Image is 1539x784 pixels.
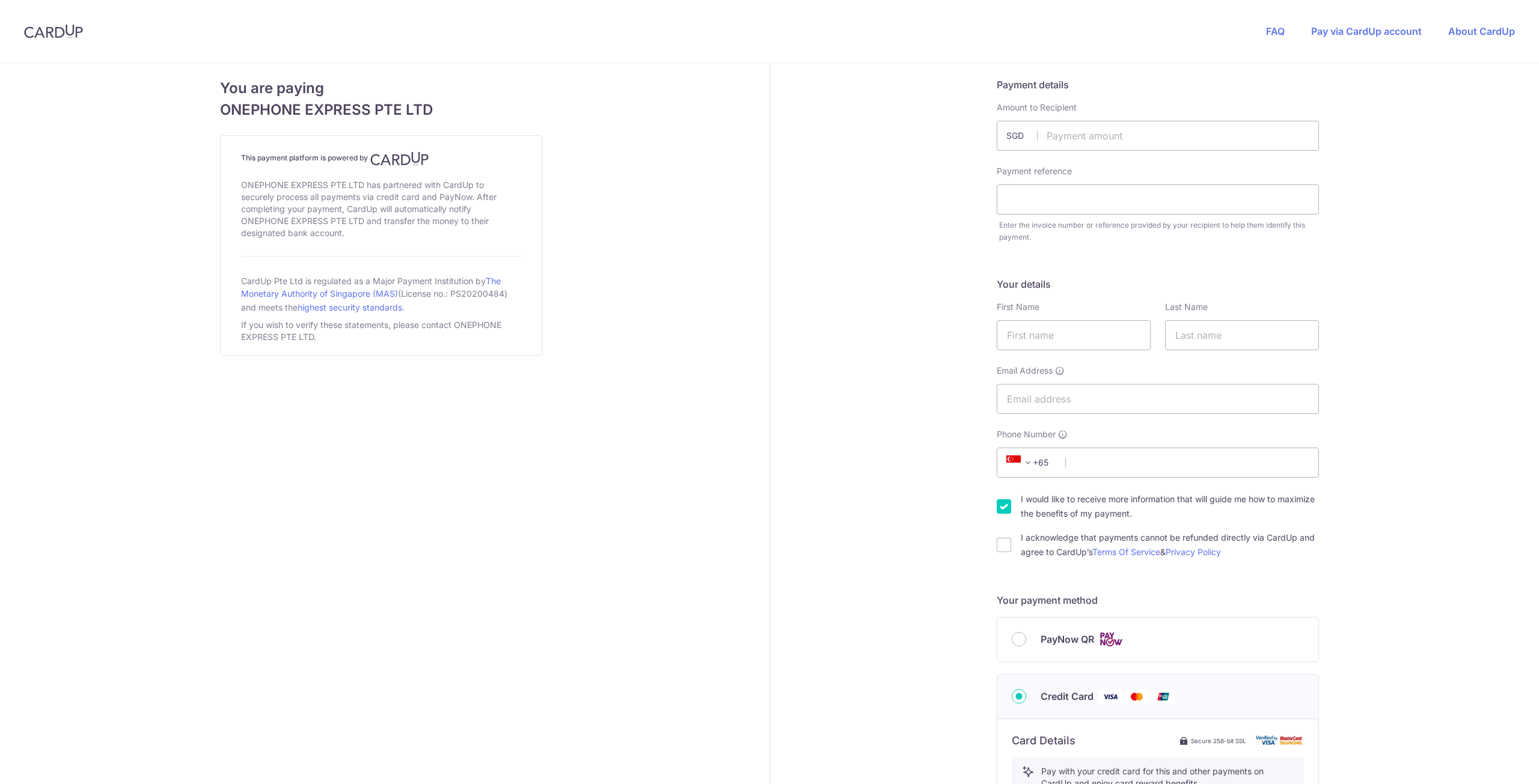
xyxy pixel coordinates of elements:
img: Union Pay [1151,689,1175,704]
span: Phone Number [997,428,1056,440]
span: SGD [1006,130,1038,142]
span: ONEPHONE EXPRESS PTE LTD [220,99,542,121]
h4: This payment platform is powered by [241,151,521,166]
input: Email address [997,384,1319,414]
div: If you wish to verify these statements, please contact ONEPHONE EXPRESS PTE LTD. [241,317,521,345]
span: You are paying [220,77,542,99]
div: CardUp Pte Ltd is regulated as a Major Payment Institution by (License no.: PS20200484) and meets... [241,271,521,317]
h6: Card Details [1012,734,1075,748]
a: Pay via CardUp account [1311,25,1422,37]
label: I acknowledge that payments cannot be refunded directly via CardUp and agree to CardUp’s & [1021,530,1319,559]
span: Credit Card [1041,689,1094,703]
input: First name [997,320,1151,350]
img: Cards logo [1099,632,1123,647]
label: First Name [997,301,1039,313]
label: Payment reference [997,165,1072,177]
span: +65 [1006,455,1035,470]
h5: Your details [997,277,1319,291]
h5: Your payment method [997,593,1319,607]
label: Last Name [1165,301,1208,313]
a: Terms Of Service [1092,547,1160,557]
div: Enter the invoice number or reference provided by your recipient to help them identify this payment. [999,219,1319,243]
div: ONEPHONE EXPRESS PTE LTD has partnered with CardUp to securely process all payments via credit ca... [241,177,521,242]
img: CardUp [24,24,83,38]
span: PayNow QR [1041,632,1094,646]
div: PayNow QR Cards logo [1012,632,1304,647]
span: Email Address [997,365,1053,377]
span: +65 [1003,455,1057,470]
input: Last name [1165,320,1319,350]
a: highest security standards [298,302,402,312]
span: Secure 256-bit SSL [1191,736,1246,746]
img: Visa [1098,689,1122,704]
a: Privacy Policy [1166,547,1221,557]
img: card secure [1256,735,1304,746]
img: CardUp [370,151,429,166]
input: Payment amount [997,121,1319,151]
h5: Payment details [997,77,1319,92]
img: Mastercard [1125,689,1149,704]
label: Amount to Recipient [997,102,1077,114]
label: I would like to receive more information that will guide me how to maximize the benefits of my pa... [1021,492,1319,521]
a: About CardUp [1448,25,1515,37]
a: FAQ [1266,25,1285,37]
div: Credit Card Visa Mastercard Union Pay [1012,689,1304,704]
